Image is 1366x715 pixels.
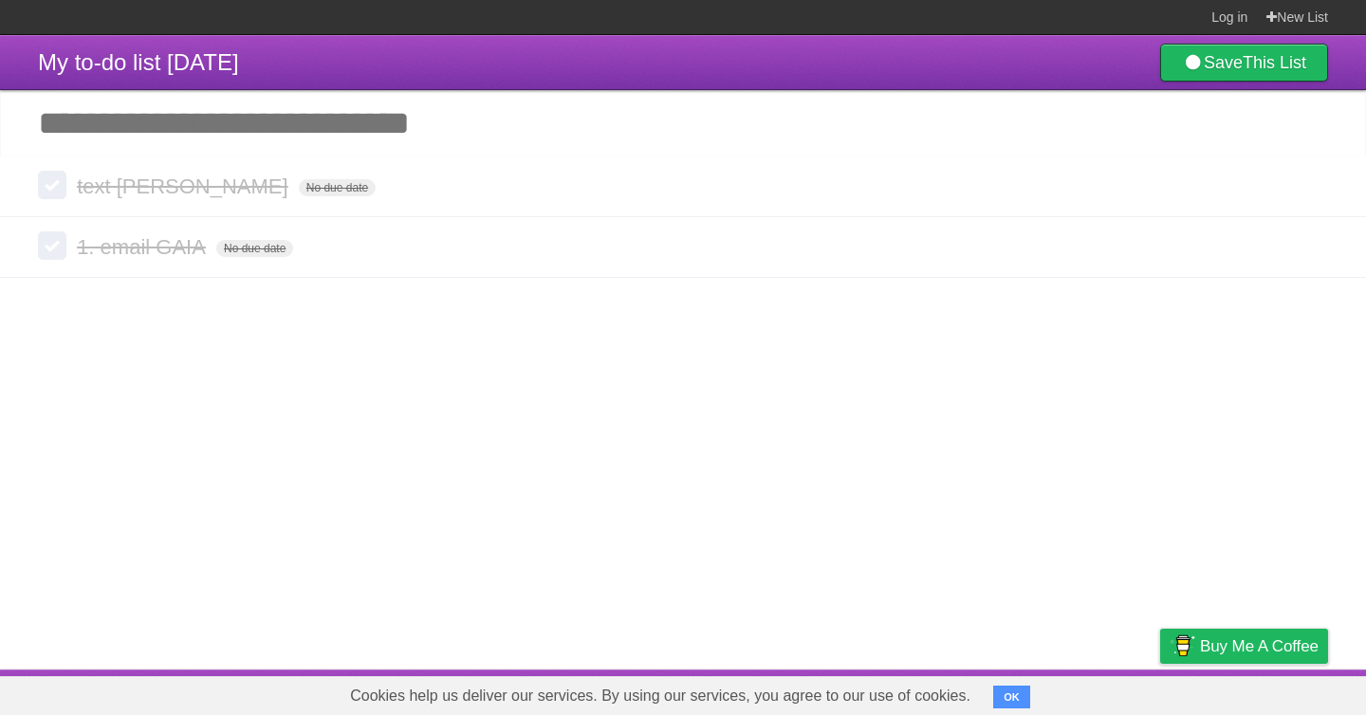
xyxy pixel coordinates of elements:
[1200,630,1319,663] span: Buy me a coffee
[216,240,293,257] span: No due date
[970,674,1047,710] a: Developers
[1243,53,1306,72] b: This List
[1135,674,1185,710] a: Privacy
[38,49,239,75] span: My to-do list [DATE]
[38,231,66,260] label: Done
[993,686,1030,708] button: OK
[331,677,989,715] span: Cookies help us deliver our services. By using our services, you agree to our use of cookies.
[1160,44,1328,82] a: SaveThis List
[908,674,948,710] a: About
[1209,674,1328,710] a: Suggest a feature
[38,171,66,199] label: Done
[299,179,376,196] span: No due date
[1170,630,1195,662] img: Buy me a coffee
[77,235,211,259] span: 1. email GAIA
[1160,629,1328,664] a: Buy me a coffee
[1071,674,1113,710] a: Terms
[77,174,293,198] span: text [PERSON_NAME]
